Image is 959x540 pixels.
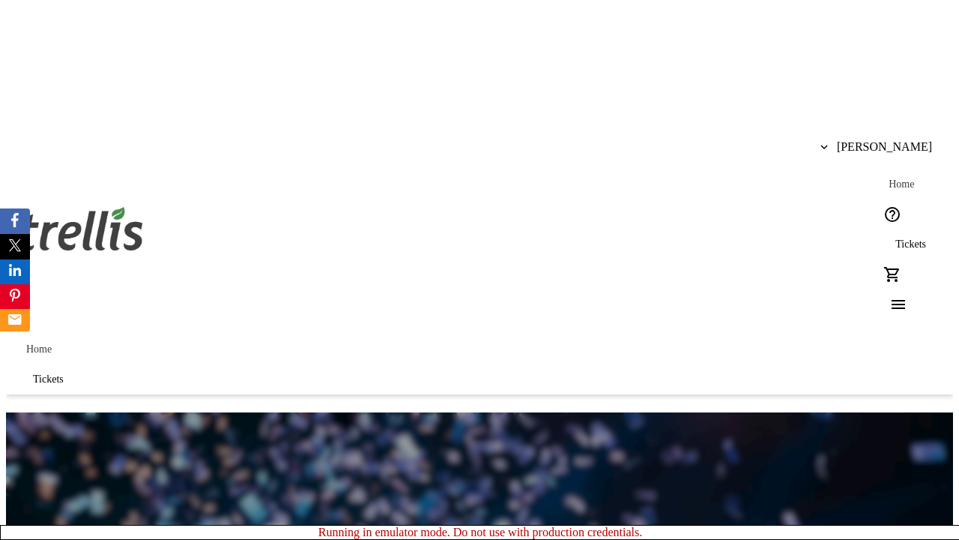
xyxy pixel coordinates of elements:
button: Help [877,199,907,229]
span: Home [26,343,52,355]
span: Home [889,178,914,190]
button: Menu [877,289,907,319]
a: Tickets [15,364,82,394]
img: Orient E2E Organization EgeEGq6TOG's Logo [15,190,148,265]
span: Tickets [895,238,926,250]
a: Home [877,169,925,199]
a: Tickets [877,229,944,259]
a: Home [15,334,63,364]
span: Tickets [33,373,64,385]
span: [PERSON_NAME] [837,140,932,154]
button: [PERSON_NAME] [808,132,944,162]
button: Cart [877,259,907,289]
